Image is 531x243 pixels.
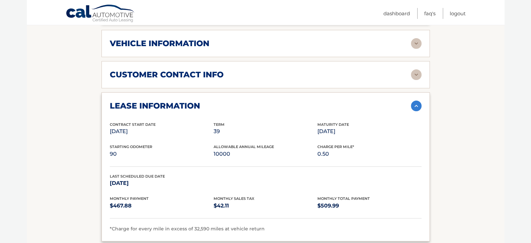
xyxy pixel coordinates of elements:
img: accordion-active.svg [411,101,422,111]
span: Term [214,122,225,127]
p: 90 [110,149,214,159]
span: Maturity Date [317,122,349,127]
span: Charge Per Mile* [317,144,354,149]
a: Cal Automotive [66,4,135,24]
a: Logout [450,8,466,19]
span: Monthly Total Payment [317,196,370,201]
p: $42.11 [214,201,317,210]
span: Contract Start Date [110,122,156,127]
p: 39 [214,127,317,136]
span: Monthly Sales Tax [214,196,254,201]
p: [DATE] [110,179,214,188]
a: FAQ's [424,8,435,19]
p: $467.88 [110,201,214,210]
span: Allowable Annual Mileage [214,144,274,149]
p: 0.50 [317,149,421,159]
img: accordion-rest.svg [411,38,422,49]
h2: lease information [110,101,200,111]
span: Monthly Payment [110,196,149,201]
span: Starting Odometer [110,144,152,149]
h2: customer contact info [110,70,224,80]
p: 10000 [214,149,317,159]
a: Dashboard [383,8,410,19]
p: [DATE] [110,127,214,136]
p: [DATE] [317,127,421,136]
span: Last Scheduled Due Date [110,174,165,179]
p: $509.99 [317,201,421,210]
img: accordion-rest.svg [411,69,422,80]
span: *Charge for every mile in excess of 32,590 miles at vehicle return [110,226,265,232]
h2: vehicle information [110,39,209,48]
